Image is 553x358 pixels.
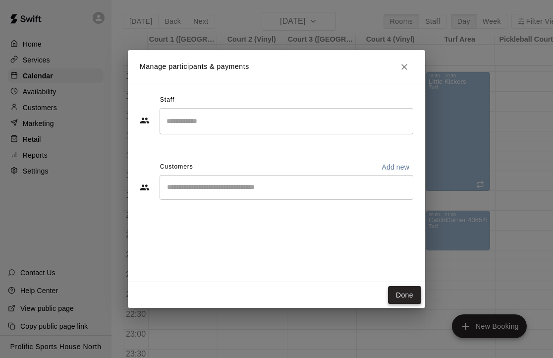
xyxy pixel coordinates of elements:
p: Manage participants & payments [140,61,249,72]
button: Close [395,58,413,76]
span: Staff [160,92,174,108]
svg: Staff [140,116,150,125]
span: Customers [160,159,193,175]
p: Add new [382,162,409,172]
div: Search staff [160,108,413,134]
button: Add new [378,159,413,175]
button: Done [388,286,421,304]
div: Start typing to search customers... [160,175,413,200]
svg: Customers [140,182,150,192]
